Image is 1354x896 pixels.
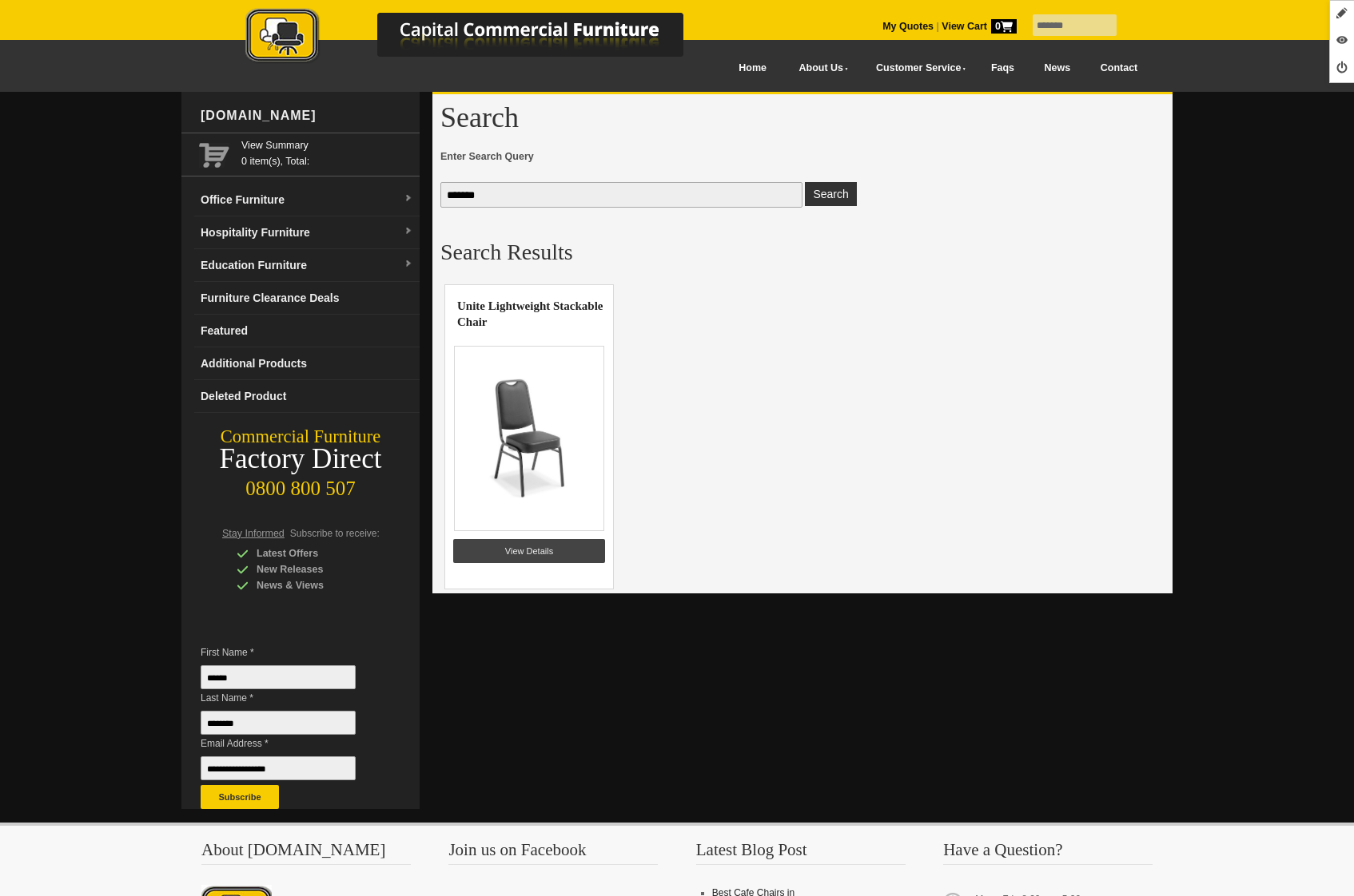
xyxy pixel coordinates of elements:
[404,260,413,269] img: dropdown
[201,842,411,865] h3: About [DOMAIN_NAME]
[939,21,1017,32] a: View Cart0
[457,299,603,328] a: Unite Lightweight Stackable Chair
[201,756,356,780] input: Email Address *
[237,545,388,561] div: Latest Offers
[194,216,420,249] a: Hospitality Furnituredropdown
[201,8,761,71] a: Capital Commercial Furniture Logo
[882,21,934,32] a: My Quotes
[453,539,605,563] a: View Details
[440,149,1165,165] span: Enter Search Query
[194,184,420,216] a: Office Furnituredropdown
[942,21,1017,32] strong: View Cart
[1029,50,1085,86] a: News
[237,561,388,577] div: New Releases
[181,470,420,500] div: 0800 800 507
[404,194,413,204] img: dropdown
[201,785,279,809] button: Subscribe
[448,842,658,865] h3: Join us on Facebook
[696,842,906,865] h3: Latest Blog Post
[440,182,802,208] input: Enter Search Query
[943,842,1153,865] h3: Have a Question?
[404,227,413,236] img: dropdown
[201,735,380,751] span: Email Address *
[440,240,1165,264] h2: Search Results
[976,50,1029,86] a: Faqs
[237,577,388,593] div: News & Views
[290,528,380,539] span: Subscribe to receive:
[201,690,380,706] span: Last Name *
[194,92,420,140] div: [DOMAIN_NAME]
[1085,50,1153,86] a: Contact
[194,315,420,347] a: Featured
[222,528,285,539] span: Stay Informed
[194,249,420,282] a: Education Furnituredropdown
[201,665,356,689] input: First Name *
[201,711,356,735] input: Last Name *
[201,8,761,66] img: Capital Commercial Furniture Logo
[181,426,420,448] div: Commercial Furniture
[194,380,420,413] a: Deleted Product
[858,50,976,86] a: Customer Service
[201,644,380,660] span: First Name *
[782,50,858,86] a: About Us
[991,19,1017,34] span: 0
[241,137,413,153] a: View Summary
[194,347,420,380] a: Additional Products
[440,102,1165,133] h1: Search
[241,137,413,167] span: 0 item(s), Total:
[181,448,420,470] div: Factory Direct
[805,182,856,206] button: Enter Search Query
[194,282,420,315] a: Furniture Clearance Deals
